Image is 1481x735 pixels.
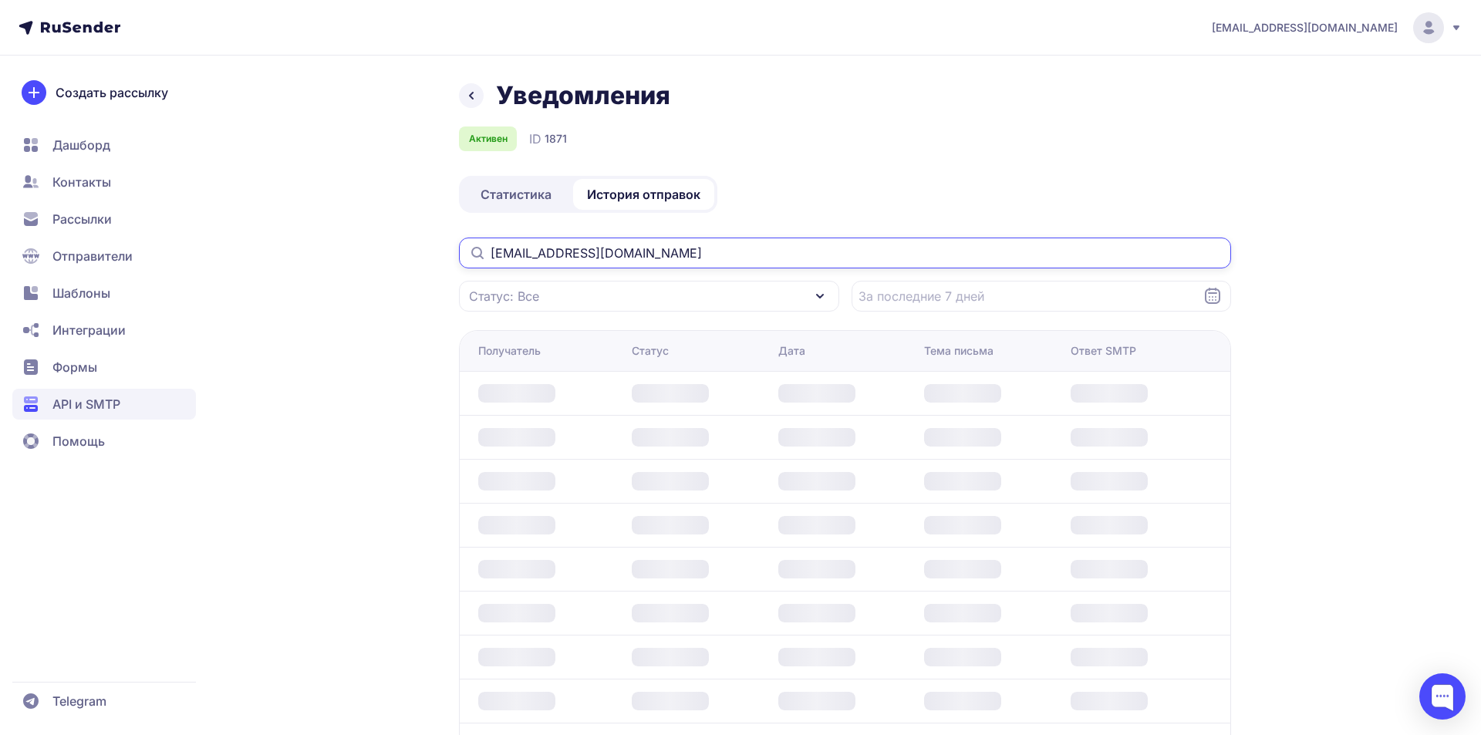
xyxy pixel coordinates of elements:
[52,247,133,265] span: Отправители
[52,358,97,376] span: Формы
[573,179,714,210] a: История отправок
[478,343,541,359] div: Получатель
[1071,343,1136,359] div: Ответ SMTP
[529,130,567,148] div: ID
[469,287,539,305] span: Статус: Все
[459,238,1231,268] input: Поиск
[496,80,670,111] h1: Уведомления
[52,692,106,710] span: Telegram
[632,343,669,359] div: Статус
[587,185,700,204] span: История отправок
[1212,20,1398,35] span: [EMAIL_ADDRESS][DOMAIN_NAME]
[52,395,120,413] span: API и SMTP
[52,173,111,191] span: Контакты
[52,284,110,302] span: Шаблоны
[52,136,110,154] span: Дашборд
[924,343,994,359] div: Тема письма
[462,179,570,210] a: Статистика
[52,432,105,450] span: Помощь
[469,133,508,145] span: Активен
[52,321,126,339] span: Интеграции
[52,210,112,228] span: Рассылки
[56,83,168,102] span: Создать рассылку
[778,343,805,359] div: Дата
[545,131,567,147] span: 1871
[12,686,196,716] a: Telegram
[852,281,1232,312] input: Datepicker input
[481,185,552,204] span: Статистика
